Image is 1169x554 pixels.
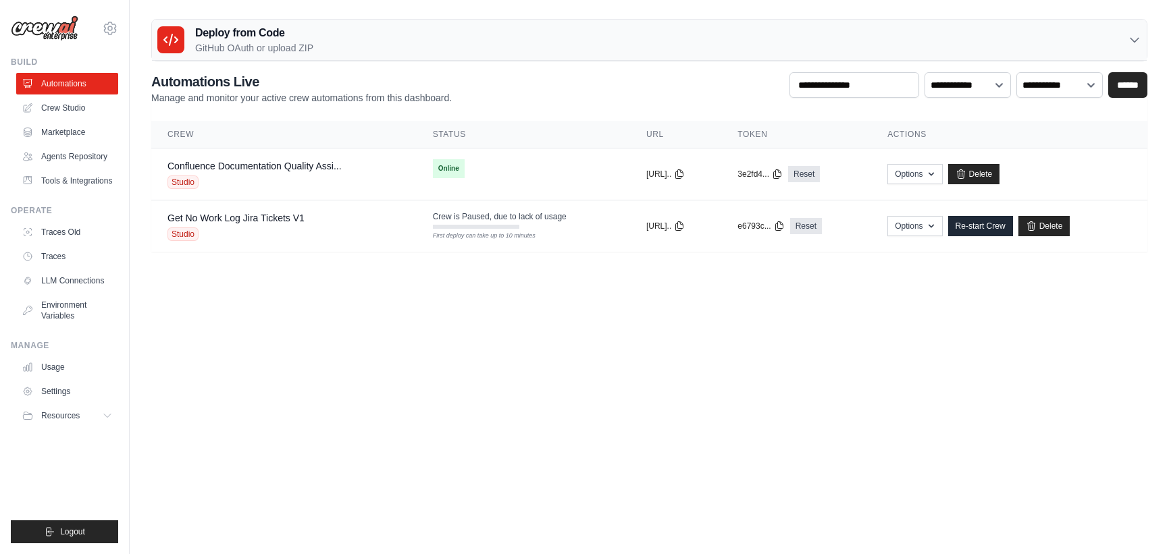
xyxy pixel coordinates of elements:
[630,121,721,148] th: URL
[16,146,118,167] a: Agents Repository
[195,25,313,41] h3: Deploy from Code
[788,166,820,182] a: Reset
[151,72,452,91] h2: Automations Live
[871,121,1147,148] th: Actions
[11,57,118,67] div: Build
[433,159,465,178] span: Online
[737,221,784,231] button: e6793c...
[11,16,78,41] img: Logo
[11,340,118,351] div: Manage
[167,213,305,223] a: Get No Work Log Jira Tickets V1
[16,405,118,426] button: Resources
[16,246,118,267] a: Traces
[16,381,118,402] a: Settings
[167,175,199,189] span: Studio
[417,121,630,148] th: Status
[433,231,519,241] div: First deploy can take up to 10 minutes
[167,227,199,241] span: Studio
[16,121,118,143] a: Marketplace
[151,121,417,148] th: Crew
[16,221,118,243] a: Traces Old
[151,91,452,105] p: Manage and monitor your active crew automations from this dashboard.
[16,97,118,119] a: Crew Studio
[195,41,313,55] p: GitHub OAuth or upload ZIP
[1018,216,1070,236] a: Delete
[16,270,118,292] a: LLM Connections
[737,169,783,179] button: 3e2fd4...
[11,520,118,543] button: Logout
[16,170,118,192] a: Tools & Integrations
[41,410,80,421] span: Resources
[790,218,822,234] a: Reset
[433,211,567,222] span: Crew is Paused, due to lack of usage
[948,216,1013,236] a: Re-start Crew
[16,294,118,327] a: Environment Variables
[887,216,942,236] button: Options
[16,356,118,378] a: Usage
[16,73,118,94] a: Automations
[167,161,342,171] a: Confluence Documentation Quality Assi...
[60,526,85,537] span: Logout
[721,121,871,148] th: Token
[948,164,1000,184] a: Delete
[11,205,118,216] div: Operate
[887,164,942,184] button: Options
